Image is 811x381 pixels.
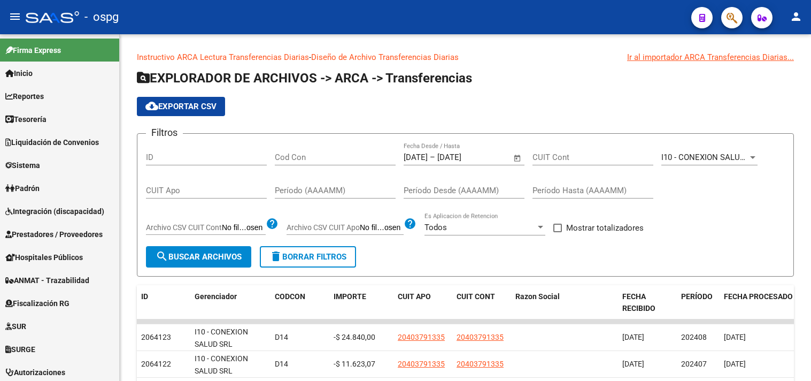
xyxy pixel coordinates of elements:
datatable-header-cell: PERÍODO [677,285,720,321]
span: 20403791335 [398,333,445,341]
input: Fecha fin [437,153,489,162]
span: [DATE] [724,333,746,341]
span: SUR [5,321,26,332]
input: Fecha inicio [404,153,428,162]
mat-icon: person [790,10,802,23]
span: I10 - CONEXION SALUD SRL [195,327,248,348]
span: CUIT CONT [457,292,495,301]
a: Diseño de Archivo Transferencias Diarias [311,52,459,62]
span: D14 [275,333,288,341]
span: Inicio [5,67,33,79]
span: Liquidación de Convenios [5,136,99,148]
span: 20403791335 [457,333,504,341]
mat-icon: help [404,217,416,230]
div: Ir al importador ARCA Transferencias Diarias... [627,51,794,63]
span: -$ 24.840,00 [334,333,375,341]
datatable-header-cell: ID [137,285,190,321]
span: Buscar Archivos [156,252,242,262]
datatable-header-cell: CUIT APO [393,285,452,321]
span: Todos [424,223,447,232]
datatable-header-cell: CUIT CONT [452,285,511,321]
datatable-header-cell: FECHA PROCESADO [720,285,800,321]
span: Hospitales Públicos [5,252,83,263]
span: Borrar Filtros [269,252,346,262]
span: Fiscalización RG [5,298,69,309]
span: 202407 [681,360,707,368]
p: - [137,51,794,63]
span: 20403791335 [398,360,445,368]
span: Archivo CSV CUIT Cont [146,223,222,232]
span: SURGE [5,344,35,355]
span: ID [141,292,148,301]
datatable-header-cell: CODCON [271,285,308,321]
span: Mostrar totalizadores [566,222,644,234]
button: Exportar CSV [137,97,225,116]
datatable-header-cell: Razon Social [511,285,618,321]
span: 2064123 [141,333,171,341]
datatable-header-cell: Gerenciador [190,285,271,321]
span: FECHA RECIBIDO [622,292,655,313]
span: Razon Social [515,292,560,301]
span: I10 - CONEXION SALUD SRL [661,153,761,162]
span: Archivo CSV CUIT Apo [287,223,360,232]
mat-icon: delete [269,250,282,263]
span: 20403791335 [457,360,504,368]
span: IMPORTE [334,292,366,301]
span: EXPLORADOR DE ARCHIVOS -> ARCA -> Transferencias [137,71,472,86]
span: -$ 11.623,07 [334,360,375,368]
span: – [430,153,435,162]
button: Open calendar [512,152,524,164]
span: [DATE] [622,333,644,341]
button: Borrar Filtros [260,246,356,268]
datatable-header-cell: FECHA RECIBIDO [618,285,677,321]
input: Archivo CSV CUIT Apo [360,223,404,233]
span: Autorizaciones [5,367,65,378]
button: Buscar Archivos [146,246,251,268]
mat-icon: search [156,250,168,263]
span: Gerenciador [195,292,237,301]
span: [DATE] [622,360,644,368]
mat-icon: cloud_download [145,100,158,112]
span: Exportar CSV [145,102,217,111]
span: I10 - CONEXION SALUD SRL [195,354,248,375]
span: Integración (discapacidad) [5,205,104,217]
span: D14 [275,360,288,368]
h3: Filtros [146,125,183,140]
span: Tesorería [5,113,47,125]
mat-icon: menu [9,10,21,23]
span: PERÍODO [681,292,713,301]
a: Instructivo ARCA Lectura Transferencias Diarias [137,52,309,62]
span: FECHA PROCESADO [724,292,793,301]
iframe: Intercom live chat [775,345,800,370]
span: Prestadores / Proveedores [5,228,103,240]
input: Archivo CSV CUIT Cont [222,223,266,233]
mat-icon: help [266,217,279,230]
span: 2064122 [141,360,171,368]
span: ANMAT - Trazabilidad [5,275,89,286]
span: CUIT APO [398,292,431,301]
datatable-header-cell: IMPORTE [329,285,393,321]
span: CODCON [275,292,305,301]
span: - ospg [84,5,119,29]
span: [DATE] [724,360,746,368]
span: Padrón [5,182,40,194]
span: Firma Express [5,44,61,56]
span: Reportes [5,90,44,102]
span: 202408 [681,333,707,341]
span: Sistema [5,159,40,171]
